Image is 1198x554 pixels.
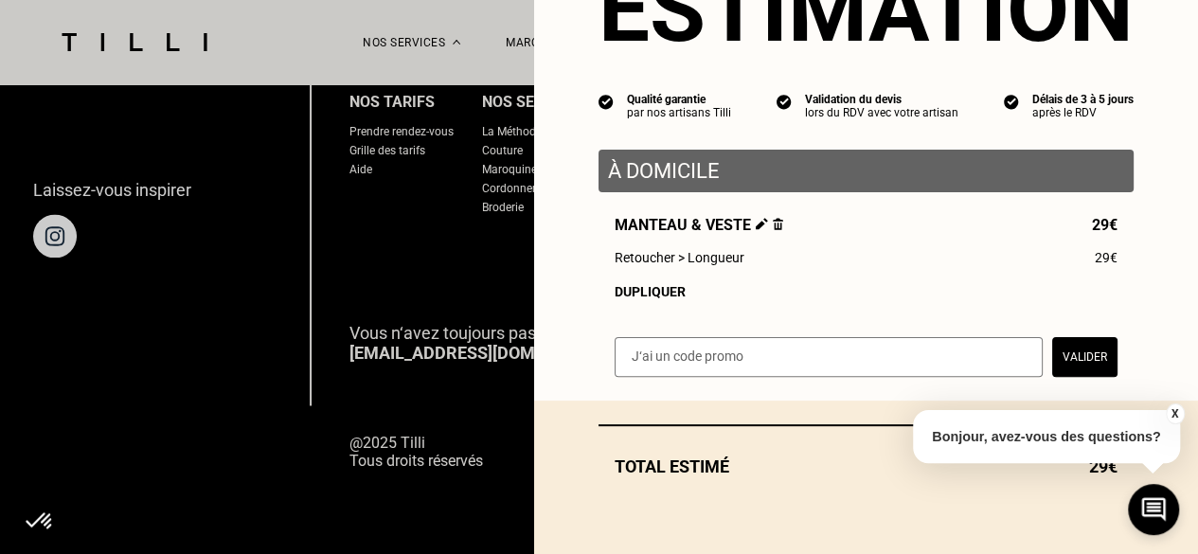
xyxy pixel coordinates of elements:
img: icon list info [599,93,614,110]
span: 29€ [1092,216,1118,234]
div: Validation du devis [805,93,958,106]
button: Valider [1052,337,1118,377]
img: icon list info [777,93,792,110]
div: par nos artisans Tilli [627,106,731,119]
div: Qualité garantie [627,93,731,106]
span: Manteau & veste [615,216,783,234]
div: lors du RDV avec votre artisan [805,106,958,119]
button: X [1165,403,1184,424]
div: Dupliquer [615,284,1118,299]
span: Retoucher > Longueur [615,250,744,265]
input: J‘ai un code promo [615,337,1043,377]
p: À domicile [608,159,1124,183]
img: Supprimer [773,218,783,230]
p: Bonjour, avez-vous des questions? [913,410,1180,463]
span: 29€ [1095,250,1118,265]
img: Éditer [756,218,768,230]
img: icon list info [1004,93,1019,110]
div: après le RDV [1032,106,1134,119]
div: Total estimé [599,456,1134,476]
div: Délais de 3 à 5 jours [1032,93,1134,106]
